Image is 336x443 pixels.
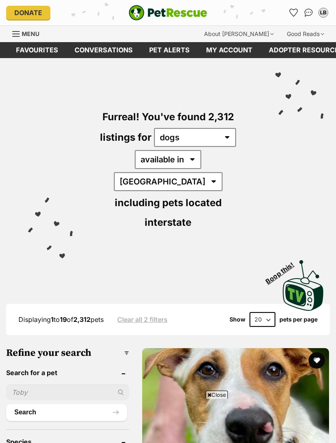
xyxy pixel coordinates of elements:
div: Good Reads [281,26,330,42]
button: My account [317,6,330,19]
a: My account [198,42,261,58]
a: Donate [6,6,50,20]
button: favourite [309,352,325,369]
label: pets per page [279,316,318,323]
span: Displaying to of pets [18,315,104,324]
div: LB [319,9,327,17]
a: Clear all 2 filters [117,316,168,323]
span: Furreal! You've found 2,312 listings for [100,111,234,143]
img: logo-e224e6f780fb5917bec1dbf3a21bbac754714ae5b6737aabdf751b685950b380.svg [129,5,207,20]
a: Favourites [8,42,66,58]
input: Toby [6,385,129,400]
span: Show [229,316,245,323]
a: Menu [12,26,45,40]
a: Conversations [302,6,315,19]
a: Boop this! [283,253,324,313]
img: PetRescue TV logo [283,260,324,311]
ul: Account quick links [287,6,330,19]
a: Pet alerts [141,42,198,58]
iframe: Advertisement [19,402,317,439]
span: including pets located interstate [115,197,222,228]
a: PetRescue [129,5,207,20]
a: conversations [66,42,141,58]
strong: 2,312 [73,315,91,324]
span: Close [206,391,228,399]
strong: 19 [60,315,67,324]
h3: Refine your search [6,347,129,359]
div: About [PERSON_NAME] [198,26,279,42]
span: Boop this! [264,256,302,285]
strong: 1 [51,315,54,324]
header: Search for a pet [6,369,129,376]
a: Favourites [287,6,300,19]
span: Menu [22,30,39,37]
button: Search [6,404,127,421]
img: chat-41dd97257d64d25036548639549fe6c8038ab92f7586957e7f3b1b290dea8141.svg [304,9,313,17]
